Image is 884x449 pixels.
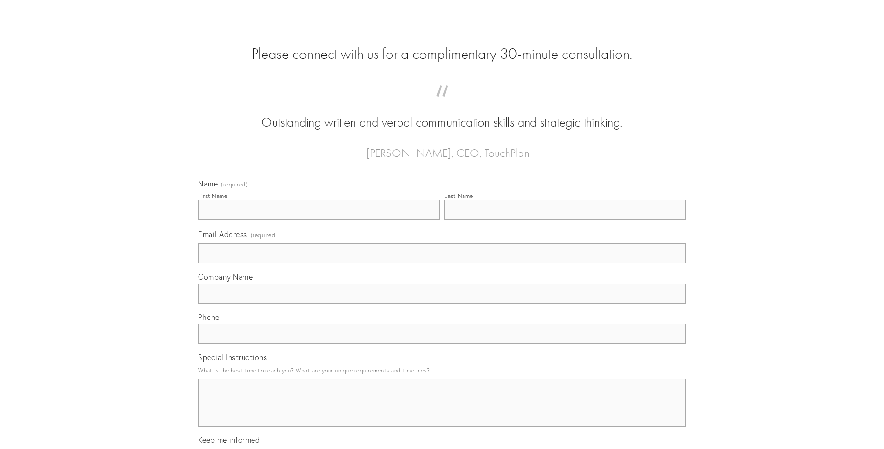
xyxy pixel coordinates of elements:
span: Name [198,179,218,188]
span: Phone [198,312,220,322]
span: Keep me informed [198,435,260,445]
span: (required) [251,229,277,241]
blockquote: Outstanding written and verbal communication skills and strategic thinking. [213,95,671,132]
span: Special Instructions [198,352,267,362]
span: Email Address [198,230,247,239]
div: Last Name [444,192,473,199]
h2: Please connect with us for a complimentary 30-minute consultation. [198,45,686,63]
span: “ [213,95,671,113]
div: First Name [198,192,227,199]
figcaption: — [PERSON_NAME], CEO, TouchPlan [213,132,671,163]
p: What is the best time to reach you? What are your unique requirements and timelines? [198,364,686,377]
span: (required) [221,182,248,187]
span: Company Name [198,272,253,282]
